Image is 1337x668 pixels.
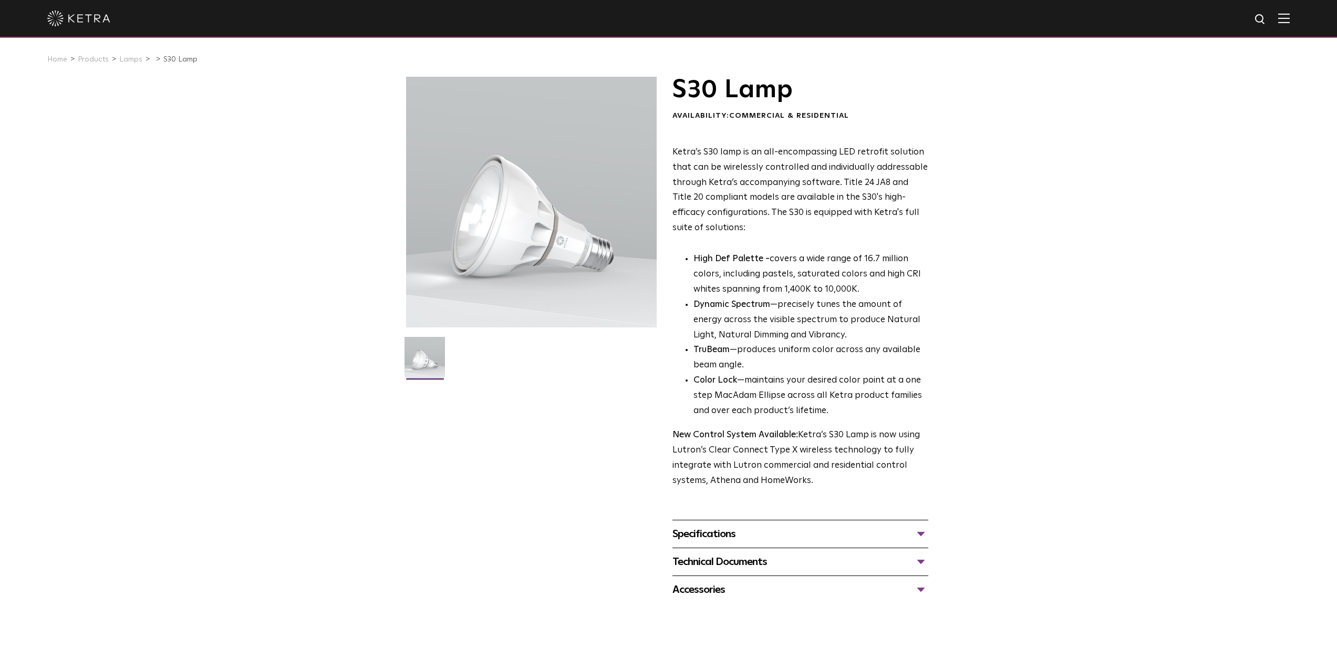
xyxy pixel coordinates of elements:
[78,56,109,63] a: Products
[1254,13,1267,26] img: search icon
[672,428,928,489] p: Ketra’s S30 Lamp is now using Lutron’s Clear Connect Type X wireless technology to fully integrat...
[1278,13,1290,23] img: Hamburger%20Nav.svg
[405,337,445,385] img: S30-Lamp-Edison-2021-Web-Square
[672,581,928,598] div: Accessories
[672,526,928,542] div: Specifications
[672,111,928,121] div: Availability:
[693,345,730,354] strong: TruBeam
[693,373,928,419] li: —maintains your desired color point at a one step MacAdam Ellipse across all Ketra product famili...
[693,343,928,373] li: —produces uniform color across any available beam angle.
[693,254,770,263] strong: High Def Palette -
[693,297,928,343] li: —precisely tunes the amount of energy across the visible spectrum to produce Natural Light, Natur...
[693,376,737,385] strong: Color Lock
[672,553,928,570] div: Technical Documents
[47,11,110,26] img: ketra-logo-2019-white
[672,430,798,439] strong: New Control System Available:
[693,252,928,297] p: covers a wide range of 16.7 million colors, including pastels, saturated colors and high CRI whit...
[672,77,928,103] h1: S30 Lamp
[693,300,770,309] strong: Dynamic Spectrum
[672,148,928,232] span: Ketra’s S30 lamp is an all-encompassing LED retrofit solution that can be wirelessly controlled a...
[729,112,849,119] span: Commercial & Residential
[47,56,67,63] a: Home
[119,56,142,63] a: Lamps
[163,56,198,63] a: S30 Lamp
